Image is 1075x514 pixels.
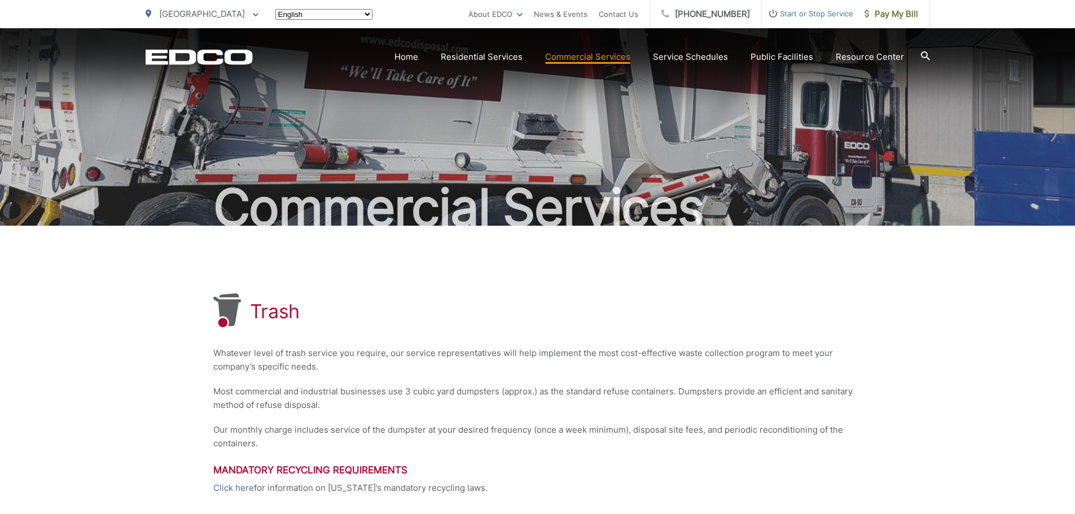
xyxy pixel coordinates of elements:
[534,7,587,21] a: News & Events
[599,7,638,21] a: Contact Us
[865,7,918,21] span: Pay My Bill
[146,49,253,65] a: EDCD logo. Return to the homepage.
[545,50,630,64] a: Commercial Services
[213,346,862,374] p: Whatever level of trash service you require, our service representatives will help implement the ...
[653,50,728,64] a: Service Schedules
[213,385,862,412] p: Most commercial and industrial businesses use 3 cubic yard dumpsters (approx.) as the standard re...
[441,50,523,64] a: Residential Services
[213,481,862,495] p: for information on [US_STATE]’s mandatory recycling laws.
[213,464,862,476] h3: Mandatory Recycling Requirements
[468,7,523,21] a: About EDCO
[394,50,418,64] a: Home
[836,50,904,64] a: Resource Center
[250,300,300,323] h1: Trash
[213,423,862,450] p: Our monthly charge includes service of the dumpster at your desired frequency (once a week minimu...
[275,9,372,20] select: Select a language
[213,481,254,495] a: Click here
[146,179,930,236] h2: Commercial Services
[159,8,245,19] span: [GEOGRAPHIC_DATA]
[751,50,813,64] a: Public Facilities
